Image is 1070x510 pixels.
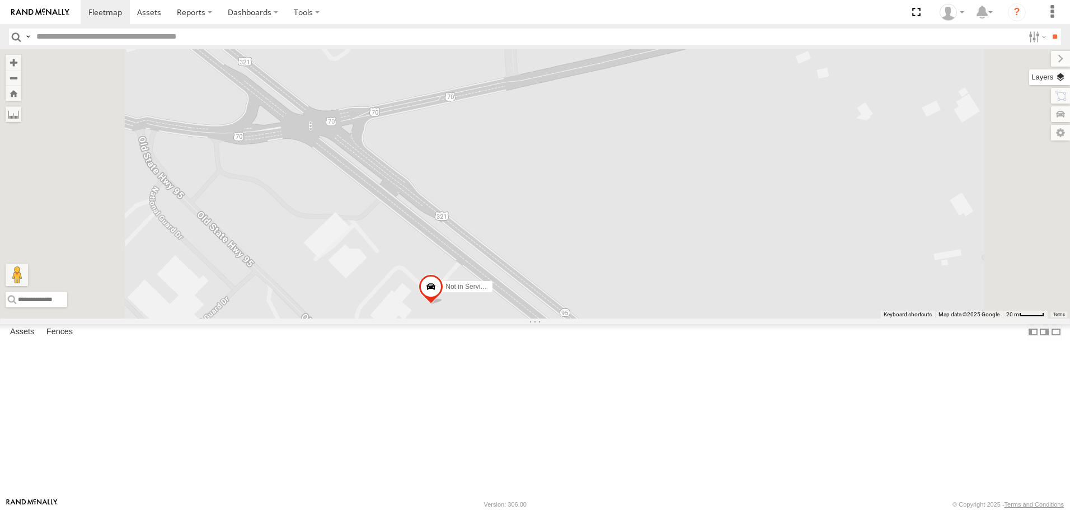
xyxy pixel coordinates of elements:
[1051,125,1070,141] label: Map Settings
[952,501,1064,508] div: © Copyright 2025 -
[11,8,69,16] img: rand-logo.svg
[6,70,21,86] button: Zoom out
[445,283,559,291] span: Not in Service [GEOGRAPHIC_DATA]
[1003,311,1048,319] button: Map Scale: 20 m per 41 pixels
[41,325,78,340] label: Fences
[1024,29,1048,45] label: Search Filter Options
[1005,501,1064,508] a: Terms and Conditions
[1050,324,1062,340] label: Hide Summary Table
[1039,324,1050,340] label: Dock Summary Table to the Right
[6,264,28,286] button: Drag Pegman onto the map to open Street View
[1053,312,1065,316] a: Terms (opens in new tab)
[484,501,527,508] div: Version: 306.00
[1008,3,1026,21] i: ?
[4,325,40,340] label: Assets
[6,55,21,70] button: Zoom in
[24,29,32,45] label: Search Query
[6,499,58,510] a: Visit our Website
[6,106,21,122] label: Measure
[6,86,21,101] button: Zoom Home
[936,4,968,21] div: Nele .
[1027,324,1039,340] label: Dock Summary Table to the Left
[1006,311,1019,317] span: 20 m
[938,311,999,317] span: Map data ©2025 Google
[884,311,932,319] button: Keyboard shortcuts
